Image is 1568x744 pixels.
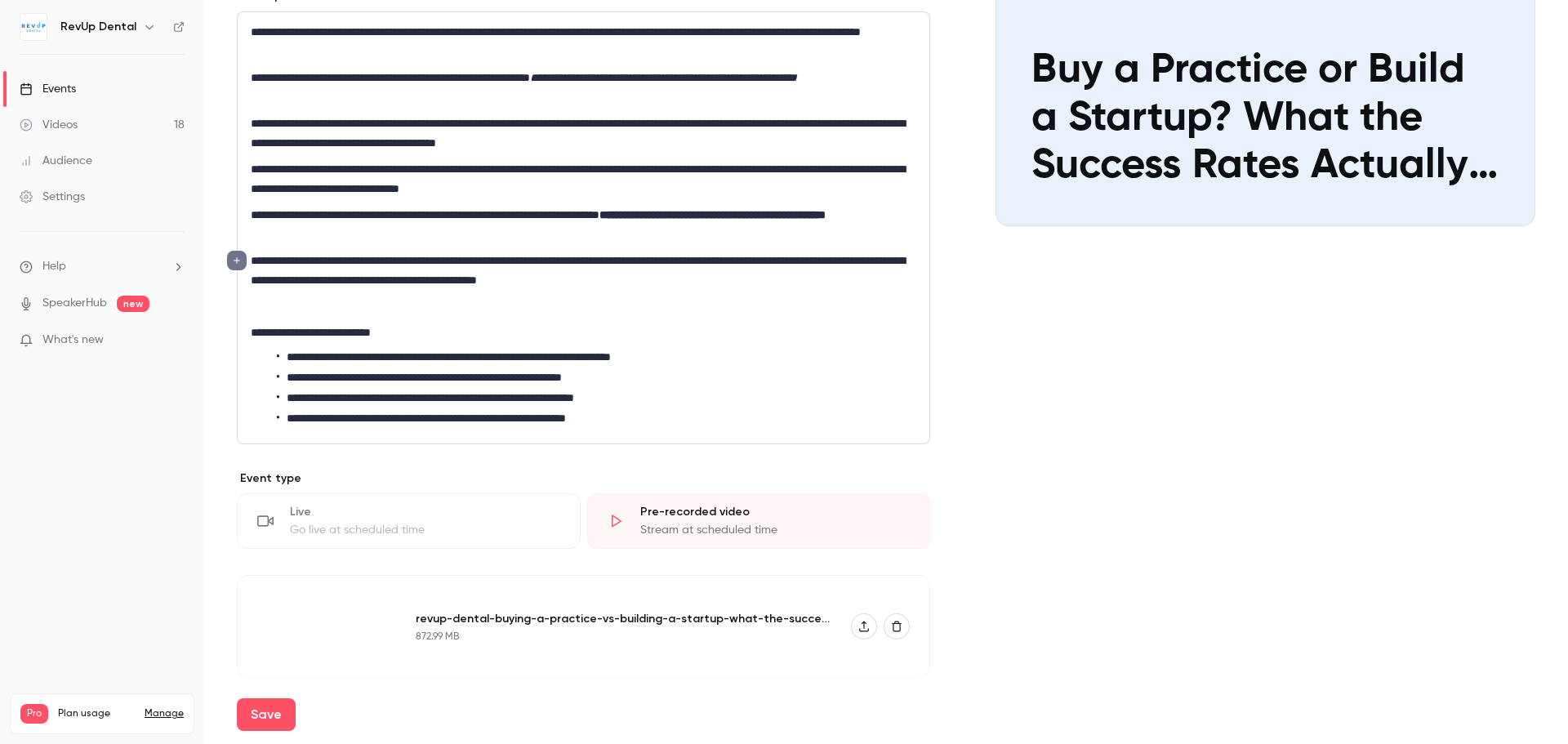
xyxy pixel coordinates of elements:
a: Manage [145,707,184,720]
div: Pre-recorded video [640,504,911,520]
p: Event type [237,470,930,487]
span: new [117,296,149,312]
button: Save [237,698,296,731]
div: Go live at scheduled time [290,522,560,538]
div: Pre-recorded videoStream at scheduled time [587,493,931,549]
span: Pro [20,704,48,724]
a: SpeakerHub [42,295,107,312]
div: Videos [20,117,78,133]
div: LiveGo live at scheduled time [237,493,581,549]
div: editor [238,12,929,443]
div: Live [290,504,560,520]
div: revup-dental-buying-a-practice-vs-building-a-startup-what-the-success-rates-actually-say.mp4 [416,610,832,627]
img: RevUp Dental [20,14,47,40]
div: Settings [20,189,85,205]
h6: RevUp Dental [60,19,136,35]
div: Stream at scheduled time [640,522,911,538]
div: 872.99 MB [416,630,832,644]
li: help-dropdown-opener [20,258,185,275]
div: Audience [20,153,92,169]
iframe: Noticeable Trigger [165,333,185,348]
span: Help [42,258,66,275]
section: description [237,11,930,444]
span: What's new [42,332,104,349]
div: Events [20,81,76,97]
span: Plan usage [58,707,135,720]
